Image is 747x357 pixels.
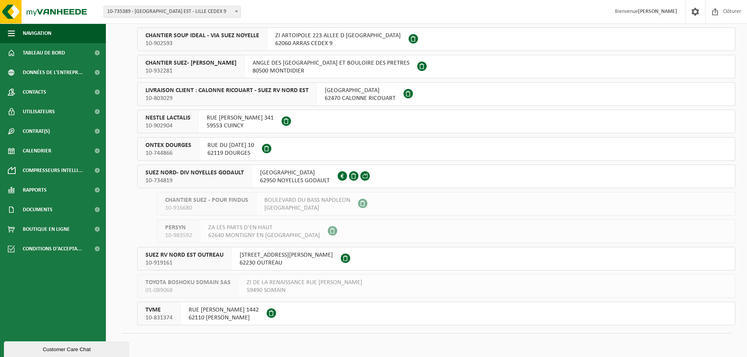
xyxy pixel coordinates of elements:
[23,141,51,161] span: Calendrier
[145,114,191,122] span: NESTLE LACTALIS
[145,306,173,314] span: TVME
[145,87,309,94] span: LIVRAISON CLIENT : CALONNE RICOUART - SUEZ RV NORD EST
[253,59,409,67] span: ANGLE DES [GEOGRAPHIC_DATA] ET BOULOIRE DES PRETRES
[23,102,55,121] span: Utilisateurs
[137,137,735,161] button: ONTEX DOURGES 10-744866 RUE DU [DATE] 1062119 DOURGES
[145,314,173,322] span: 10-831374
[145,169,244,177] span: SUEZ NORD- DIV NOYELLES GODAULT
[207,122,274,130] span: 59553 CUINCY
[145,67,236,75] span: 10-932281
[104,6,240,17] span: 10-735389 - SUEZ RV NORD EST - LILLE CEDEX 9
[23,180,47,200] span: Rapports
[23,63,83,82] span: Données de l'entrepr...
[275,32,401,40] span: ZI ARTOIPOLE 223 ALLEE D [GEOGRAPHIC_DATA]
[145,149,191,157] span: 10-744866
[240,259,333,267] span: 62230 OUTREAU
[260,169,330,177] span: [GEOGRAPHIC_DATA]
[145,40,259,47] span: 10-902593
[145,59,236,67] span: CHANTIER SUEZ- [PERSON_NAME]
[264,204,350,212] span: [GEOGRAPHIC_DATA]
[145,94,309,102] span: 10-803029
[189,314,259,322] span: 62110 [PERSON_NAME]
[207,149,254,157] span: 62119 DOURGES
[145,177,244,185] span: 10-734819
[165,232,192,239] span: 10-983592
[23,161,83,180] span: Compresseurs intelli...
[137,55,735,78] button: CHANTIER SUEZ- [PERSON_NAME] 10-932281 ANGLE DES [GEOGRAPHIC_DATA] ET BOULOIRE DES PRETRES80500 M...
[189,306,259,314] span: RUE [PERSON_NAME] 1442
[165,196,248,204] span: CHANTIER SUEZ - POUR FINDUS
[325,94,396,102] span: 62470 CALONNE RICOUART
[104,6,241,18] span: 10-735389 - SUEZ RV NORD EST - LILLE CEDEX 9
[145,251,224,259] span: SUEZ RV NORD EST OUTREAU
[145,32,259,40] span: CHANTIER SOUP IDEAL - VIA SUEZ NOYELLE
[23,82,46,102] span: Contacts
[23,239,82,259] span: Conditions d'accepta...
[208,232,320,239] span: 62640 MONTIGNY EN [GEOGRAPHIC_DATA]
[247,286,362,294] span: 59490 SOMAIN
[23,43,65,63] span: Tableau de bord
[145,286,231,294] span: 01-089068
[23,219,70,239] span: Boutique en ligne
[165,224,192,232] span: PERSYN
[137,27,735,51] button: CHANTIER SOUP IDEAL - VIA SUEZ NOYELLE 10-902593 ZI ARTOIPOLE 223 ALLEE D [GEOGRAPHIC_DATA]62060 ...
[275,40,401,47] span: 62060 ARRAS CEDEX 9
[145,122,191,130] span: 10-902904
[208,224,320,232] span: ZA LES PARTS D'EN HAUT
[137,165,735,188] button: SUEZ NORD- DIV NOYELLES GODAULT 10-734819 [GEOGRAPHIC_DATA]62950 NOYELLES GODAULT
[23,24,51,43] span: Navigation
[145,279,231,286] span: TOYOTA BOSHOKU SOMAIN SAS
[264,196,350,204] span: BOULEVARD DU BASS NAPOLEON
[145,259,224,267] span: 10-919161
[207,141,254,149] span: RUE DU [DATE] 10
[207,114,274,122] span: RUE [PERSON_NAME] 341
[145,141,191,149] span: ONTEX DOURGES
[247,279,362,286] span: ZI DE LA RENAISSANCE RUE [PERSON_NAME]
[23,121,50,141] span: Contrat(s)
[137,82,735,106] button: LIVRAISON CLIENT : CALONNE RICOUART - SUEZ RV NORD EST 10-803029 [GEOGRAPHIC_DATA]62470 CALONNE R...
[137,110,735,133] button: NESTLE LACTALIS 10-902904 RUE [PERSON_NAME] 34159553 CUINCY
[4,340,131,357] iframe: chat widget
[165,204,248,212] span: 10-916680
[260,177,330,185] span: 62950 NOYELLES GODAULT
[325,87,396,94] span: [GEOGRAPHIC_DATA]
[23,200,53,219] span: Documents
[638,9,677,14] strong: [PERSON_NAME]
[137,247,735,270] button: SUEZ RV NORD EST OUTREAU 10-919161 [STREET_ADDRESS][PERSON_NAME]62230 OUTREAU
[240,251,333,259] span: [STREET_ADDRESS][PERSON_NAME]
[253,67,409,75] span: 80500 MONTDIDIER
[137,302,735,325] button: TVME 10-831374 RUE [PERSON_NAME] 144262110 [PERSON_NAME]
